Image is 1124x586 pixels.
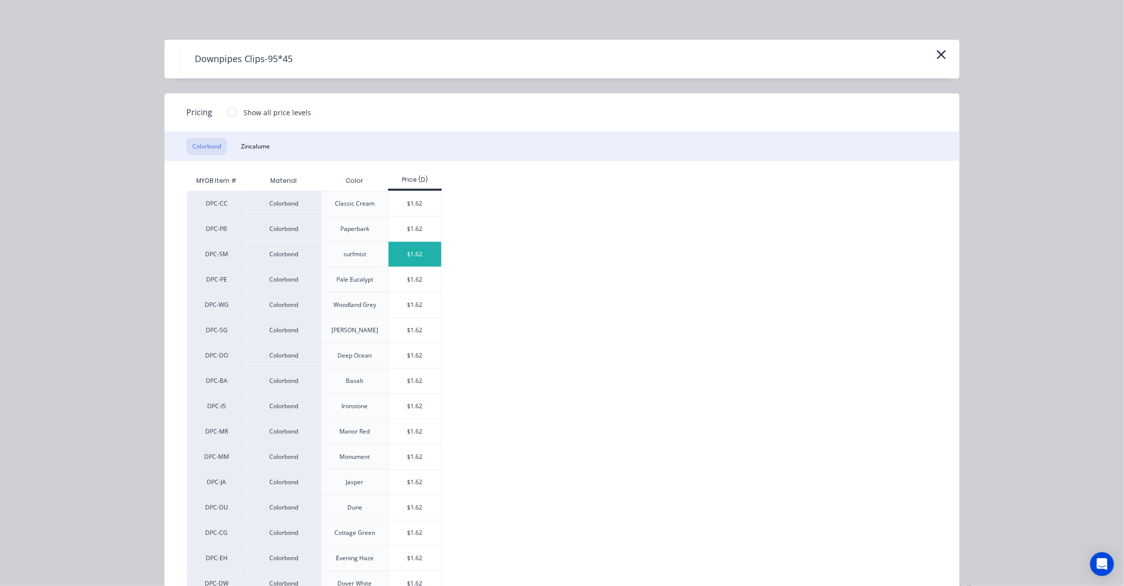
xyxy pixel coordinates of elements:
[343,250,366,259] div: surfmist
[389,267,442,292] div: $1.62
[187,241,246,267] div: DPC-SM
[339,452,370,461] div: Monument
[347,503,362,512] div: Dune
[389,368,442,393] div: $1.62
[246,368,321,393] div: Colorbond
[333,300,376,309] div: Woodland Grey
[187,368,246,393] div: DPC-BA
[187,469,246,495] div: DPC-JA
[187,267,246,292] div: DPC-PE
[389,191,442,216] div: $1.62
[1090,552,1114,576] div: Open Intercom Messenger
[346,376,363,385] div: Basalt
[187,495,246,520] div: DPC-DU
[338,168,371,193] div: Color
[246,241,321,267] div: Colorbond
[186,138,227,155] button: Colorbond
[335,199,375,208] div: Classic Cream
[340,224,369,233] div: Paperbark
[339,427,370,436] div: Manor Red
[246,292,321,317] div: Colorbond
[187,419,246,444] div: DPC-MR
[389,394,442,419] div: $1.62
[187,545,246,571] div: DPC-EH
[187,171,246,191] div: MYOB Item #
[246,191,321,216] div: Colorbond
[337,351,372,360] div: Deep Ocean
[243,107,311,118] div: Show all price levels
[389,470,442,495] div: $1.62
[389,242,442,267] div: $1.62
[235,138,276,155] button: Zincalume
[187,444,246,469] div: DPC-MM
[388,175,442,184] div: Price (D)
[336,554,374,563] div: Evening Haze
[246,171,321,191] div: Material
[187,520,246,545] div: DPC-CG
[389,546,442,571] div: $1.62
[187,317,246,343] div: DPC-SG
[246,393,321,419] div: Colorbond
[187,292,246,317] div: DPC-WG
[389,419,442,444] div: $1.62
[389,444,442,469] div: $1.62
[187,393,246,419] div: DPC-IS
[246,469,321,495] div: Colorbond
[179,50,308,69] h4: Downpipes Clips-95*45
[389,495,442,520] div: $1.62
[246,419,321,444] div: Colorbond
[187,191,246,216] div: DPC-CC
[187,343,246,368] div: DPC-DO
[246,444,321,469] div: Colorbond
[389,318,442,343] div: $1.62
[187,216,246,241] div: DPC-PB
[246,495,321,520] div: Colorbond
[246,317,321,343] div: Colorbond
[331,326,378,335] div: [PERSON_NAME]
[346,478,363,487] div: Jasper
[186,106,212,118] span: Pricing
[246,267,321,292] div: Colorbond
[246,520,321,545] div: Colorbond
[334,528,375,537] div: Cottage Green
[341,402,368,411] div: Ironstone
[246,343,321,368] div: Colorbond
[389,520,442,545] div: $1.62
[389,293,442,317] div: $1.62
[336,275,373,284] div: Pale Eucalypt
[389,343,442,368] div: $1.62
[246,216,321,241] div: Colorbond
[246,545,321,571] div: Colorbond
[389,217,442,241] div: $1.62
